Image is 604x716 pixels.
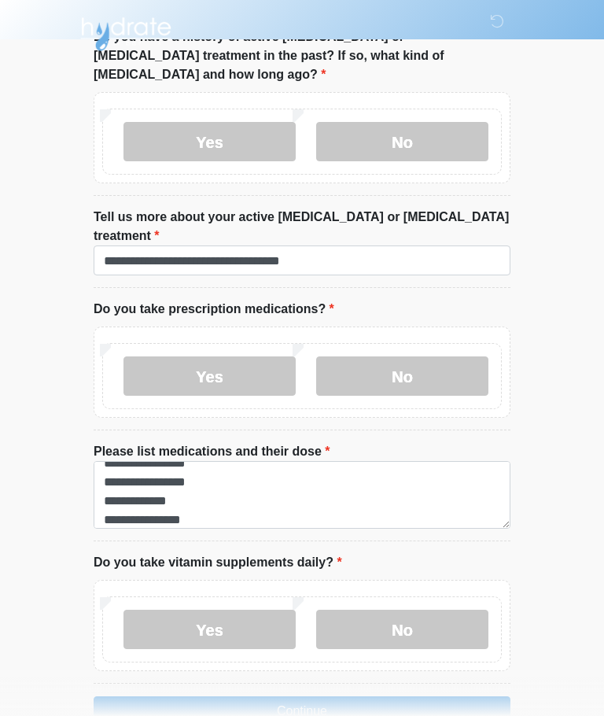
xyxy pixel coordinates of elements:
[316,610,488,649] label: No
[94,442,330,461] label: Please list medications and their dose
[94,300,334,319] label: Do you take prescription medications?
[316,122,488,161] label: No
[94,553,342,572] label: Do you take vitamin supplements daily?
[123,122,296,161] label: Yes
[123,610,296,649] label: Yes
[78,12,174,52] img: Hydrate IV Bar - Arcadia Logo
[94,208,510,245] label: Tell us more about your active [MEDICAL_DATA] or [MEDICAL_DATA] treatment
[123,356,296,396] label: Yes
[316,356,488,396] label: No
